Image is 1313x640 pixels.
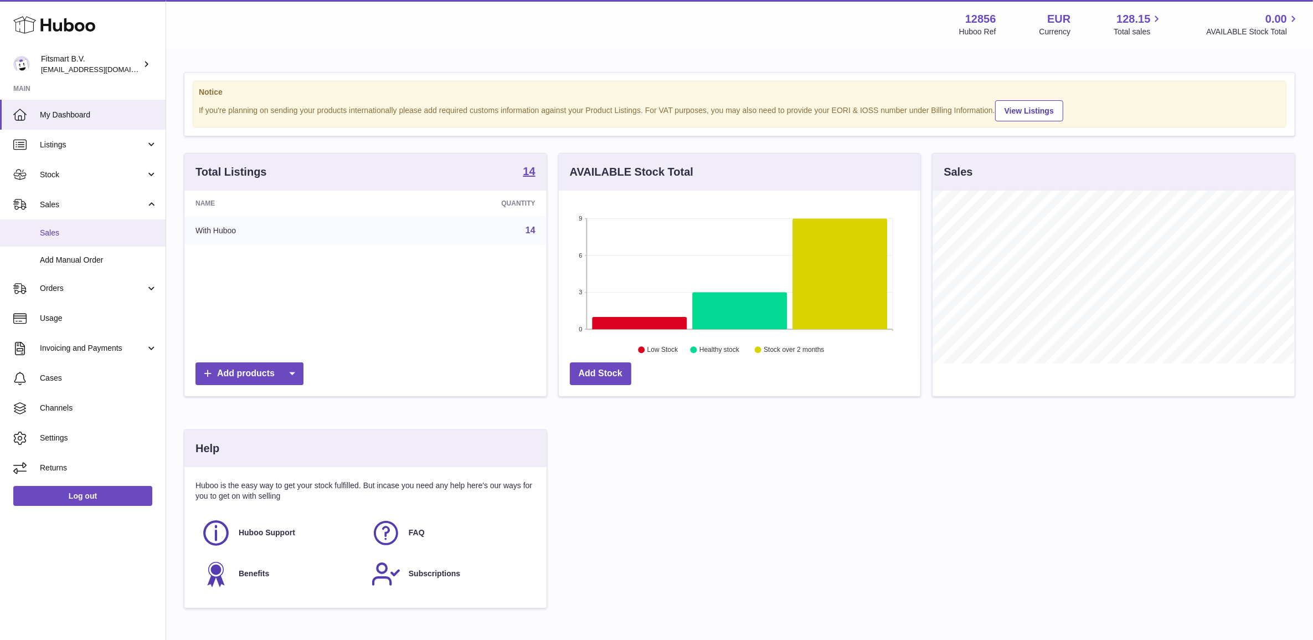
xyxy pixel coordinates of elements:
[1265,12,1287,27] span: 0.00
[526,226,536,235] a: 14
[579,215,582,222] text: 9
[40,170,146,180] span: Stock
[570,362,631,385] a: Add Stock
[579,289,582,296] text: 3
[1206,12,1300,37] a: 0.00 AVAILABLE Stock Total
[184,216,375,245] td: With Huboo
[523,166,535,177] strong: 14
[1206,27,1300,37] span: AVAILABLE Stock Total
[944,165,972,180] h3: Sales
[1047,12,1070,27] strong: EUR
[40,140,146,150] span: Listings
[199,99,1280,121] div: If you're planning on sending your products internationally please add required customs informati...
[40,433,157,443] span: Settings
[40,199,146,210] span: Sales
[40,228,157,238] span: Sales
[699,346,740,354] text: Healthy stock
[40,283,146,294] span: Orders
[195,165,267,180] h3: Total Listings
[371,559,530,589] a: Subscriptions
[371,518,530,548] a: FAQ
[579,252,582,259] text: 6
[13,486,152,506] a: Log out
[579,326,582,332] text: 0
[959,27,996,37] div: Huboo Ref
[40,110,157,120] span: My Dashboard
[201,559,360,589] a: Benefits
[195,362,303,385] a: Add products
[41,65,163,74] span: [EMAIL_ADDRESS][DOMAIN_NAME]
[375,191,547,216] th: Quantity
[13,56,30,73] img: internalAdmin-12856@internal.huboo.com
[201,518,360,548] a: Huboo Support
[40,313,157,324] span: Usage
[239,528,295,538] span: Huboo Support
[965,12,996,27] strong: 12856
[647,346,678,354] text: Low Stock
[40,343,146,354] span: Invoicing and Payments
[995,100,1063,121] a: View Listings
[40,403,157,413] span: Channels
[764,346,824,354] text: Stock over 2 months
[523,166,535,179] a: 14
[1039,27,1071,37] div: Currency
[409,569,460,579] span: Subscriptions
[1116,12,1150,27] span: 128.15
[1114,27,1163,37] span: Total sales
[195,441,219,456] h3: Help
[41,54,141,75] div: Fitsmart B.V.
[199,87,1280,98] strong: Notice
[40,255,157,265] span: Add Manual Order
[195,480,536,501] p: Huboo is the easy way to get your stock fulfilled. But incase you need any help here's our ways f...
[570,165,693,180] h3: AVAILABLE Stock Total
[184,191,375,216] th: Name
[239,569,269,579] span: Benefits
[40,373,157,383] span: Cases
[409,528,425,538] span: FAQ
[40,463,157,473] span: Returns
[1114,12,1163,37] a: 128.15 Total sales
